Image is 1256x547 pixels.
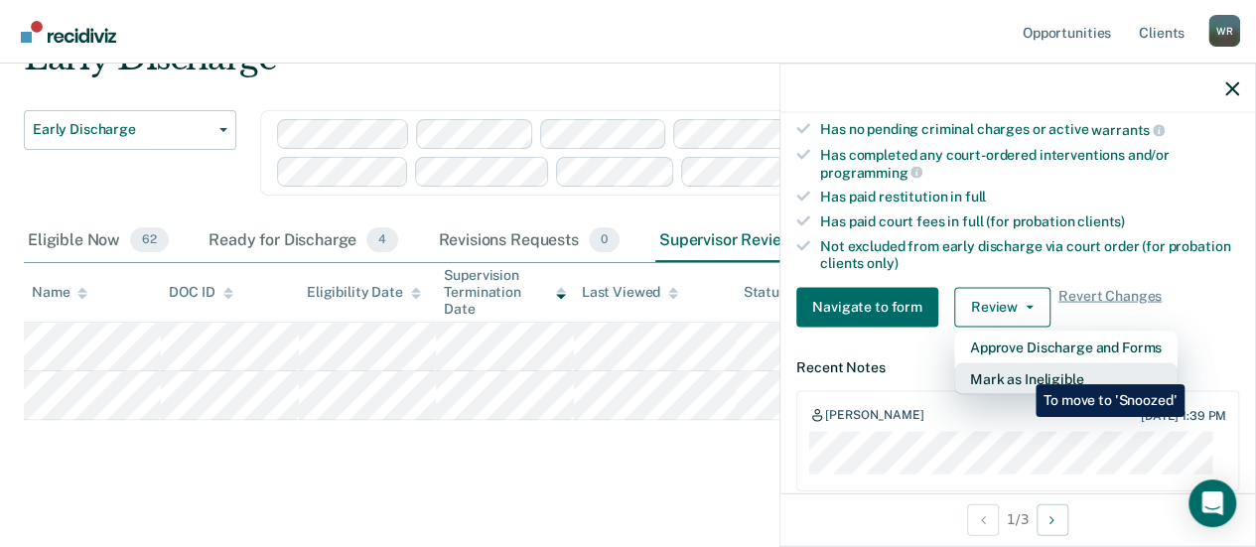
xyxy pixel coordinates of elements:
span: warrants [1091,122,1165,138]
div: Early Discharge [24,38,1155,94]
div: Has completed any court-ordered interventions and/or [820,147,1239,181]
span: clients) [1077,213,1125,229]
button: Previous Opportunity [967,503,999,535]
button: Navigate to form [796,287,938,327]
div: Ready for Discharge [205,219,402,263]
span: only) [867,254,898,270]
div: Supervisor Review [655,219,839,263]
div: [PERSON_NAME] [825,408,923,424]
div: W R [1208,15,1240,47]
button: Mark as Ineligible [954,362,1178,394]
button: Profile dropdown button [1208,15,1240,47]
div: Status [744,284,786,301]
div: DOC ID [169,284,232,301]
div: Last Viewed [582,284,678,301]
img: Recidiviz [21,21,116,43]
span: Revert Changes [1058,287,1162,327]
span: 4 [366,227,398,253]
a: Navigate to form link [796,287,946,327]
span: full [965,189,986,205]
div: Revisions Requests [434,219,623,263]
div: Not excluded from early discharge via court order (for probation clients [820,238,1239,272]
div: Has no pending criminal charges or active [820,121,1239,139]
button: Approve Discharge and Forms [954,331,1178,362]
div: Supervision Termination Date [444,267,565,317]
div: [DATE] 1:39 PM [1141,409,1226,423]
div: Eligibility Date [307,284,421,301]
span: programming [820,164,922,180]
div: Has paid court fees in full (for probation [820,213,1239,230]
div: Has paid restitution in [820,189,1239,205]
button: Next Opportunity [1037,503,1068,535]
div: 1 / 3 [780,492,1255,545]
button: Review [954,287,1050,327]
dt: Recent Notes [796,358,1239,375]
div: Open Intercom Messenger [1188,479,1236,527]
span: 0 [589,227,620,253]
div: Eligible Now [24,219,173,263]
span: 62 [130,227,169,253]
span: Early Discharge [33,121,211,138]
div: Name [32,284,87,301]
